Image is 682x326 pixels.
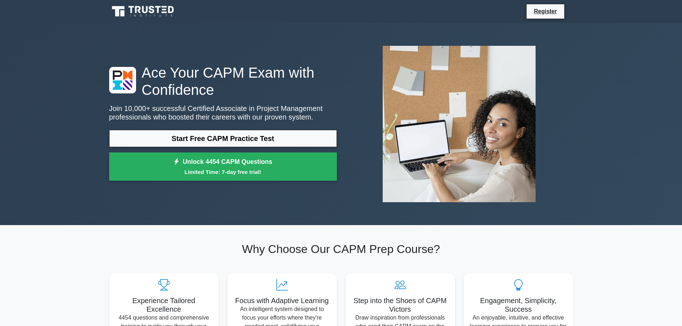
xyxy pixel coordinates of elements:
a: Register [529,7,561,16]
p: Join 10,000+ successful Certified Associate in Project Management professionals who boosted their... [109,104,337,121]
a: Start Free CAPM Practice Test [109,130,337,147]
h5: Engagement, Simplicity, Success [469,296,567,313]
h1: Ace Your CAPM Exam with Confidence [109,64,337,98]
h2: Why Choose Our CAPM Prep Course? [109,242,573,256]
h5: Focus with Adaptive Learning [233,296,331,305]
small: Limited Time: 7-day free trial! [118,168,328,176]
h5: Step into the Shoes of CAPM Victors [351,296,449,313]
a: Unlock 4454 CAPM QuestionsLimited Time: 7-day free trial! [109,152,337,181]
h5: Experience Tailored Excellence [115,296,213,313]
